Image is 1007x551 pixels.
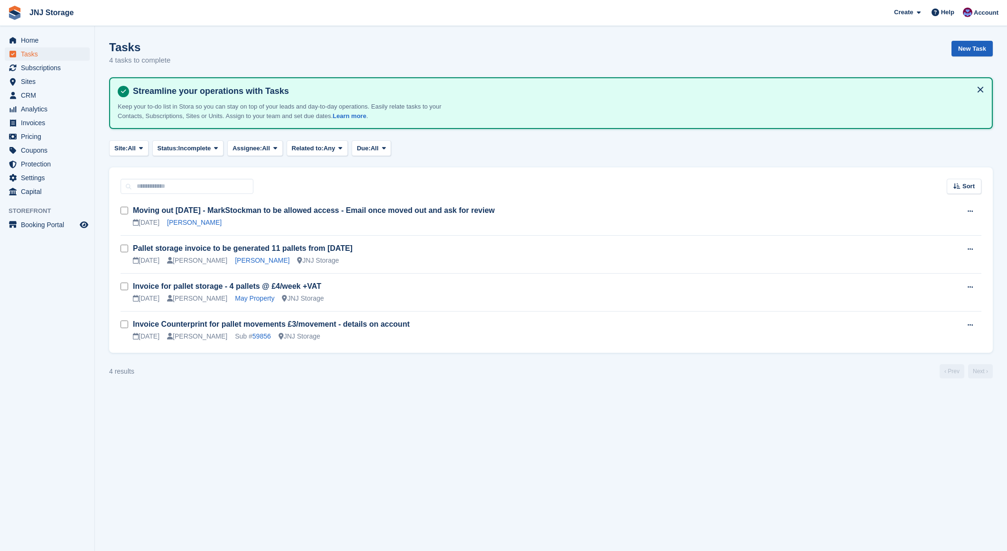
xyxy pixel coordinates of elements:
button: Status: Incomplete [152,140,224,156]
a: menu [5,185,90,198]
div: Sub # [235,331,271,341]
div: JNJ Storage [282,294,324,303]
a: Preview store [78,219,90,230]
button: Site: All [109,140,149,156]
a: menu [5,75,90,88]
a: May Property [235,294,274,302]
span: Home [21,34,78,47]
img: stora-icon-8386f47178a22dfd0bd8f6a31ec36ba5ce8667c1dd55bd0f319d3a0aa187defe.svg [8,6,22,20]
img: Jonathan Scrase [963,8,972,17]
span: Incomplete [178,144,211,153]
a: Previous [940,364,964,378]
span: All [128,144,136,153]
a: JNJ Storage [26,5,77,20]
span: Subscriptions [21,61,78,74]
div: [PERSON_NAME] [167,294,227,303]
span: Capital [21,185,78,198]
a: menu [5,61,90,74]
a: menu [5,47,90,61]
span: All [371,144,379,153]
div: [DATE] [133,256,159,266]
a: Invoice Counterprint for pallet movements £3/movement - details on account [133,320,410,328]
span: All [262,144,270,153]
a: menu [5,157,90,171]
p: 4 tasks to complete [109,55,170,66]
a: menu [5,171,90,184]
a: 59856 [252,332,271,340]
span: Invoices [21,116,78,129]
h1: Tasks [109,41,170,54]
span: CRM [21,89,78,102]
a: [PERSON_NAME] [167,219,222,226]
a: New Task [951,41,993,56]
a: menu [5,116,90,129]
span: Site: [114,144,128,153]
span: Any [324,144,336,153]
span: Help [941,8,954,17]
a: [PERSON_NAME] [235,257,289,264]
nav: Page [938,364,995,378]
span: Analytics [21,102,78,116]
div: JNJ Storage [297,256,339,266]
span: Coupons [21,144,78,157]
a: Pallet storage invoice to be generated 11 pallets from [DATE] [133,244,353,252]
div: 4 results [109,367,134,377]
div: JNJ Storage [279,331,320,341]
a: menu [5,130,90,143]
a: Invoice for pallet storage - 4 pallets @ £4/week +VAT [133,282,321,290]
div: [PERSON_NAME] [167,331,227,341]
a: menu [5,34,90,47]
a: menu [5,218,90,231]
span: Settings [21,171,78,184]
span: Protection [21,157,78,171]
div: [DATE] [133,218,159,228]
span: Assignee: [233,144,262,153]
span: Account [974,8,998,18]
a: menu [5,144,90,157]
a: Learn more [333,112,366,119]
div: [PERSON_NAME] [167,256,227,266]
button: Assignee: All [227,140,283,156]
a: Next [968,364,993,378]
span: Booking Portal [21,218,78,231]
p: Keep your to-do list in Stora so you can stay on top of your leads and day-to-day operations. Eas... [118,102,450,120]
a: menu [5,102,90,116]
button: Due: All [352,140,391,156]
h4: Streamline your operations with Tasks [129,86,984,97]
span: Sites [21,75,78,88]
span: Create [894,8,913,17]
div: [DATE] [133,294,159,303]
a: menu [5,89,90,102]
span: Status: [158,144,178,153]
span: Due: [357,144,371,153]
a: Moving out [DATE] - MarkStockman to be allowed access - Email once moved out and ask for review [133,206,495,214]
span: Tasks [21,47,78,61]
button: Related to: Any [287,140,348,156]
span: Storefront [9,206,94,216]
span: Related to: [292,144,324,153]
span: Sort [962,182,975,191]
div: [DATE] [133,331,159,341]
span: Pricing [21,130,78,143]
